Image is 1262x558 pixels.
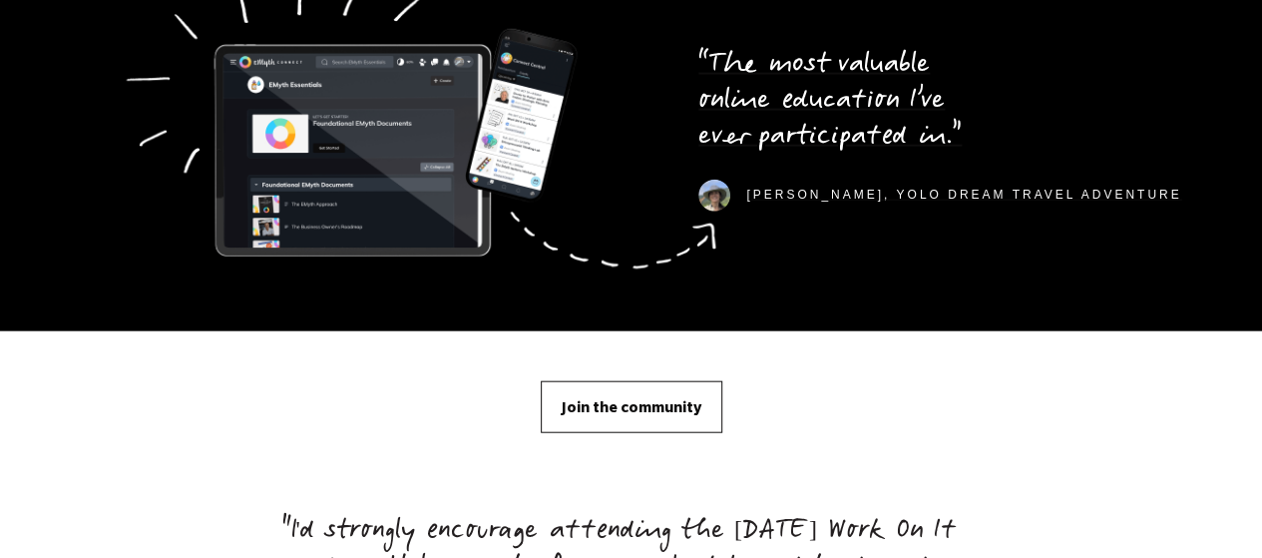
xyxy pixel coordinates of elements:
span: Join the community [562,396,701,418]
iframe: Chat Widget [1162,462,1262,558]
div: [PERSON_NAME], Yolo dream Travel adventure [746,187,1181,204]
p: “The most valuable online education I’ve ever participated in.” [698,49,1181,157]
a: Join the community [541,381,722,433]
img: Mariyana Castleberry [698,180,730,212]
a: “The most valuableonline education I’veever participated in.” Mariyana Castleberry [PERSON_NAME],... [81,49,1182,211]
